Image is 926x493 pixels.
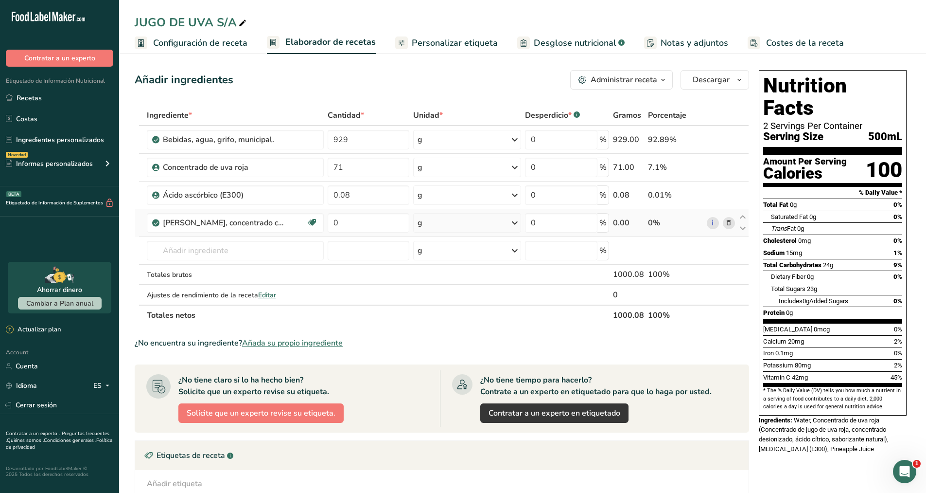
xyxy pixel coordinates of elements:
span: Total Carbohydrates [763,261,821,269]
a: Contratar a un experto . [6,430,60,437]
span: 0% [894,349,902,357]
span: Cambiar a Plan anual [26,299,93,308]
span: Configuración de receta [153,37,247,50]
span: 0g [797,225,804,232]
span: 2% [894,338,902,345]
span: Includes Added Sugars [779,297,848,305]
div: Bebidas, agua, grifo, municipal. [163,134,284,146]
div: Actualizar plan [6,325,61,335]
span: 500mL [868,131,902,143]
div: Amount Per Serving [763,157,847,166]
div: Añadir etiqueta [147,478,202,490]
span: 0g [809,213,816,220]
input: Añadir ingrediente [147,241,324,260]
a: i [707,217,719,229]
span: 45% [891,374,902,381]
div: 100 [866,157,902,183]
span: 0g [807,273,814,280]
div: Ahorrar dinero [37,285,82,295]
span: Gramos [613,110,641,121]
span: Costes de la receta [766,37,844,50]
span: Saturated Fat [771,213,808,220]
div: 0.08 [613,189,644,201]
div: g [418,162,422,173]
span: Editar [258,291,276,300]
div: g [418,245,422,256]
h1: Nutrition Facts [763,74,902,119]
a: Elaborador de recetas [267,31,376,55]
span: Desglose nutricional [534,37,616,50]
div: Administrar receta [591,74,657,86]
section: * The % Daily Value (DV) tells you how much a nutrient in a serving of food contributes to a dail... [763,387,902,411]
a: Notas y adjuntos [644,32,728,54]
span: Dietary Fiber [771,273,805,280]
span: Añada su propio ingrediente [242,337,343,349]
span: 0mg [798,237,811,244]
div: 0% [648,217,703,229]
div: Totales brutos [147,270,324,280]
span: Solicite que un experto revise su etiqueta. [187,407,335,419]
span: 0% [893,297,902,305]
div: Desarrollado por FoodLabelMaker © 2025 Todos los derechos reservados [6,466,113,477]
span: 0% [893,213,902,220]
a: Contratar a un experto en etiquetado [480,403,629,423]
span: Ingredients: [759,417,792,424]
a: Configuración de receta [135,32,247,54]
span: 0mcg [814,326,830,333]
a: Quiénes somos . [7,437,44,444]
span: Cholesterol [763,237,797,244]
i: Trans [771,225,787,232]
div: Informes personalizados [6,159,93,169]
span: Calcium [763,338,786,345]
span: 23g [807,285,817,292]
span: Porcentaje [648,110,686,121]
div: ES [93,380,113,392]
span: Total Fat [763,201,788,208]
div: ¿No encuentra su ingrediente? [135,337,749,349]
a: Condiciones generales . [44,437,96,444]
div: 0 [613,289,644,301]
span: Unidad [413,110,443,121]
div: 929.00 [613,134,644,146]
div: Etiquetas de receta [135,441,749,470]
span: 9% [893,261,902,269]
button: Descargar [681,70,749,90]
span: 15mg [786,249,802,256]
span: 2% [894,362,902,369]
span: Elaborador de recetas [285,36,376,49]
span: 1 [913,460,921,468]
div: 1000.08 [613,269,644,280]
div: Añadir ingredientes [135,72,233,88]
span: 24g [823,261,833,269]
span: [MEDICAL_DATA] [763,326,812,333]
iframe: Intercom live chat [893,460,916,483]
div: 71.00 [613,162,644,173]
button: Administrar receta [570,70,673,90]
div: [PERSON_NAME], concentrado congelado, sin azúcar, sin diluir [163,217,284,229]
button: Contratar a un experto [6,50,113,67]
span: 0% [894,326,902,333]
div: 92.89% [648,134,703,146]
div: ¿No tiene claro si lo ha hecho bien? Solicite que un experto revise su etiqueta. [178,374,329,398]
span: Total Sugars [771,285,805,292]
button: Solicite que un experto revise su etiqueta. [178,403,344,423]
span: 42mg [792,374,808,381]
span: 0% [893,273,902,280]
a: Costes de la receta [748,32,844,54]
span: Descargar [693,74,730,86]
div: 0.01% [648,189,703,201]
th: Totales netos [145,305,611,325]
span: 0% [893,237,902,244]
div: 2 Servings Per Container [763,121,902,131]
div: Concentrado de uva roja [163,162,284,173]
span: Water, Concentrado de uva roja (Concentrado de jugo de uva roja, concentrado desionizado, ácido c... [759,417,889,453]
th: 1000.08 [611,305,646,325]
span: Serving Size [763,131,823,143]
div: 7.1% [648,162,703,173]
span: Iron [763,349,774,357]
span: 0.1mg [775,349,793,357]
span: Cantidad [328,110,364,121]
span: 0g [786,309,793,316]
span: 1% [893,249,902,256]
span: Ingrediente [147,110,192,121]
